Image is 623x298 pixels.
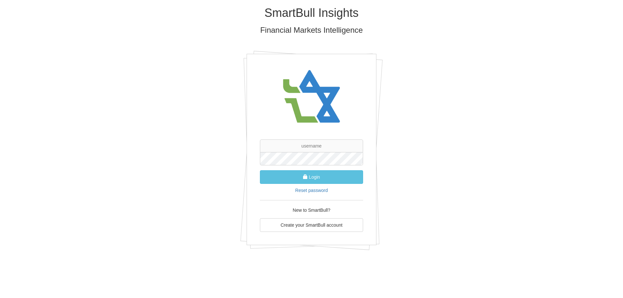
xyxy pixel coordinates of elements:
h3: Financial Markets Intelligence [122,26,501,34]
input: username [260,139,363,152]
a: Reset password [295,188,328,193]
button: Login [260,170,363,184]
span: New to SmartBull? [293,208,330,213]
a: Create your SmartBull account [260,218,363,232]
img: avatar [279,64,344,130]
h1: SmartBull Insights [122,6,501,19]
